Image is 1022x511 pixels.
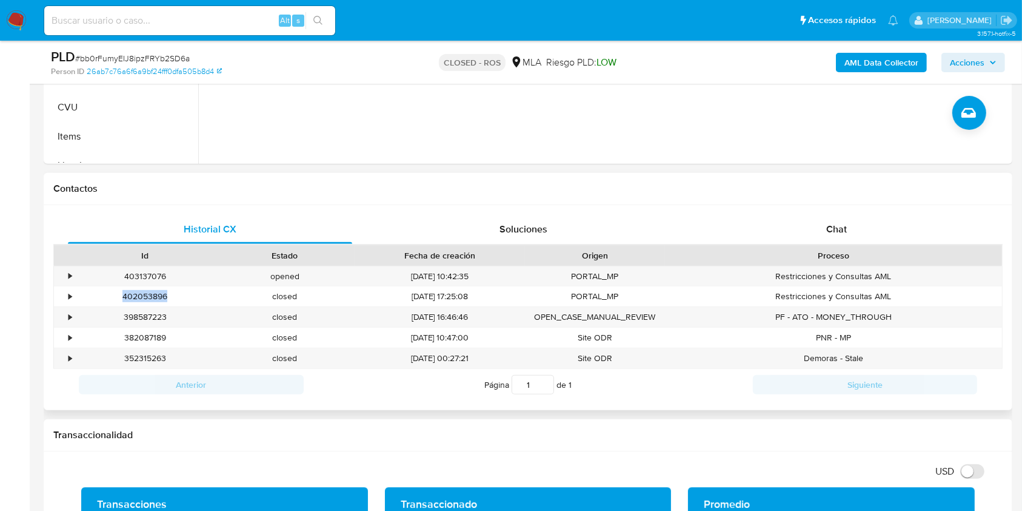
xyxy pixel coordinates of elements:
div: Id [84,249,207,262]
p: CLOSED - ROS [439,54,506,71]
div: Proceso [673,249,994,262]
span: Chat [826,222,847,236]
span: Acciones [950,53,984,72]
span: s [296,15,300,26]
b: AML Data Collector [844,53,918,72]
span: # bb0rFumyEIJ8ipzFRYb2SD6a [75,52,190,64]
span: 3.157.1-hotfix-5 [977,29,1016,38]
div: OPEN_CASE_MANUAL_REVIEW [525,307,665,327]
div: [DATE] 10:42:35 [355,266,525,286]
div: Fecha de creación [363,249,516,262]
span: Soluciones [499,222,547,236]
div: • [68,332,72,343]
div: • [68,291,72,302]
div: 403137076 [75,266,215,286]
div: PORTAL_MP [525,286,665,306]
div: [DATE] 16:46:46 [355,307,525,327]
b: PLD [51,47,75,66]
a: Notificaciones [888,15,898,25]
div: Site ODR [525,328,665,348]
span: Historial CX [184,222,236,236]
div: 352315263 [75,348,215,368]
button: Siguiente [753,375,978,394]
button: Acciones [941,53,1005,72]
div: closed [215,307,355,327]
div: • [68,271,72,282]
a: Salir [1000,14,1013,27]
span: Alt [280,15,290,26]
span: Página de [484,375,572,394]
div: PF - ATO - MONEY_THROUGH [665,307,1002,327]
span: 1 [569,379,572,391]
div: Estado [224,249,347,262]
div: opened [215,266,355,286]
div: PORTAL_MP [525,266,665,286]
button: Items [47,122,198,151]
h1: Contactos [53,183,1003,195]
div: [DATE] 17:25:08 [355,286,525,306]
div: Origen [533,249,656,262]
div: closed [215,348,355,368]
span: LOW [596,55,616,69]
span: Riesgo PLD: [546,56,616,69]
div: MLA [510,56,541,69]
div: 382087189 [75,328,215,348]
div: [DATE] 00:27:21 [355,348,525,368]
div: Demoras - Stale [665,348,1002,368]
a: 26ab7c76a6f6a9bf24fff0dfa505b8d4 [87,66,222,77]
div: 398587223 [75,307,215,327]
div: Restricciones y Consultas AML [665,266,1002,286]
div: PNR - MP [665,328,1002,348]
div: [DATE] 10:47:00 [355,328,525,348]
button: search-icon [306,12,330,29]
div: 402053896 [75,286,215,306]
div: Restricciones y Consultas AML [665,286,1002,306]
button: AML Data Collector [836,53,927,72]
b: Person ID [51,66,84,77]
button: Lista Interna [47,151,198,180]
div: closed [215,328,355,348]
p: patricia.mayol@mercadolibre.com [927,15,996,26]
div: closed [215,286,355,306]
div: • [68,353,72,364]
button: Anterior [79,375,304,394]
div: Site ODR [525,348,665,368]
div: • [68,311,72,323]
h1: Transaccionalidad [53,429,1003,441]
span: Accesos rápidos [808,14,876,27]
input: Buscar usuario o caso... [44,13,335,29]
button: CVU [47,93,198,122]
